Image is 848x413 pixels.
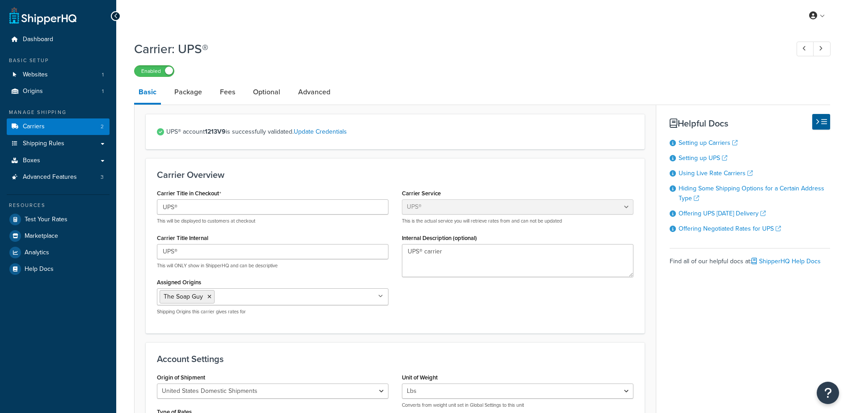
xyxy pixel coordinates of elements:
a: Help Docs [7,261,110,277]
h3: Account Settings [157,354,633,364]
span: 1 [102,88,104,95]
a: Origins1 [7,83,110,100]
a: Offering Negotiated Rates for UPS [679,224,781,233]
span: The Soap Guy [164,292,203,301]
div: Basic Setup [7,57,110,64]
label: Carrier Title in Checkout [157,190,221,197]
a: Hiding Some Shipping Options for a Certain Address Type [679,184,824,203]
span: Boxes [23,157,40,164]
span: Help Docs [25,265,54,273]
label: Enabled [135,66,174,76]
span: Carriers [23,123,45,131]
a: Previous Record [797,42,814,56]
a: Setting up Carriers [679,138,738,147]
span: Websites [23,71,48,79]
button: Hide Help Docs [812,114,830,130]
strong: 1213V9 [205,127,226,136]
span: 3 [101,173,104,181]
label: Unit of Weight [402,374,438,381]
a: Optional [249,81,285,103]
a: Boxes [7,152,110,169]
h1: Carrier: UPS® [134,40,780,58]
a: ShipperHQ Help Docs [751,257,821,266]
label: Origin of Shipment [157,374,205,381]
a: Marketplace [7,228,110,244]
a: Update Credentials [294,127,347,136]
li: Advanced Features [7,169,110,185]
a: Advanced [294,81,335,103]
li: Carriers [7,118,110,135]
a: Setting up UPS [679,153,727,163]
span: Dashboard [23,36,53,43]
label: Assigned Origins [157,279,201,286]
a: Test Your Rates [7,211,110,228]
span: Test Your Rates [25,216,68,223]
h3: Helpful Docs [670,118,830,128]
a: Next Record [813,42,831,56]
div: Manage Shipping [7,109,110,116]
span: Advanced Features [23,173,77,181]
a: Fees [215,81,240,103]
span: 1 [102,71,104,79]
a: Offering UPS [DATE] Delivery [679,209,766,218]
li: Origins [7,83,110,100]
a: Dashboard [7,31,110,48]
a: Shipping Rules [7,135,110,152]
span: Shipping Rules [23,140,64,147]
textarea: UPS® carrier [402,244,633,277]
a: Package [170,81,207,103]
a: Analytics [7,244,110,261]
a: Using Live Rate Carriers [679,169,753,178]
a: Advanced Features3 [7,169,110,185]
h3: Carrier Overview [157,170,633,180]
li: Websites [7,67,110,83]
p: This is the actual service you will retrieve rates from and can not be updated [402,218,633,224]
span: Origins [23,88,43,95]
a: Websites1 [7,67,110,83]
a: Carriers2 [7,118,110,135]
a: Basic [134,81,161,105]
span: Marketplace [25,232,58,240]
span: UPS® account is successfully validated. [166,126,633,138]
p: Converts from weight unit set in Global Settings to this unit [402,402,633,409]
p: This will be displayed to customers at checkout [157,218,388,224]
span: Analytics [25,249,49,257]
button: Open Resource Center [817,382,839,404]
span: 2 [101,123,104,131]
p: This will ONLY show in ShipperHQ and can be descriptive [157,262,388,269]
p: Shipping Origins this carrier gives rates for [157,308,388,315]
label: Carrier Title Internal [157,235,208,241]
div: Resources [7,202,110,209]
label: Carrier Service [402,190,441,197]
label: Internal Description (optional) [402,235,477,241]
div: Find all of our helpful docs at: [670,248,830,268]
